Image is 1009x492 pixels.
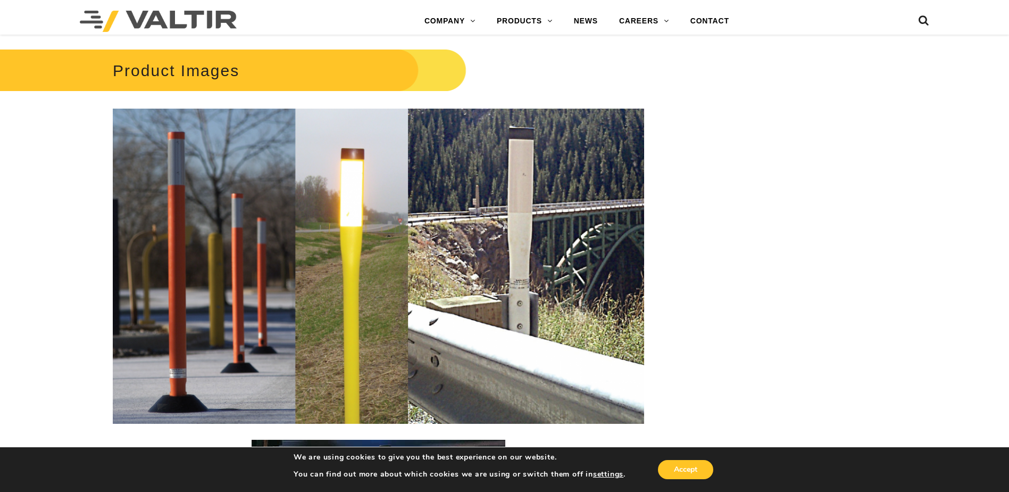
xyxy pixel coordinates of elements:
[414,11,486,32] a: COMPANY
[80,11,237,32] img: Valtir
[486,11,563,32] a: PRODUCTS
[658,460,713,479] button: Accept
[294,453,626,462] p: We are using cookies to give you the best experience on our website.
[680,11,740,32] a: CONTACT
[593,470,623,479] button: settings
[294,470,626,479] p: You can find out more about which cookies we are using or switch them off in .
[563,11,608,32] a: NEWS
[608,11,680,32] a: CAREERS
